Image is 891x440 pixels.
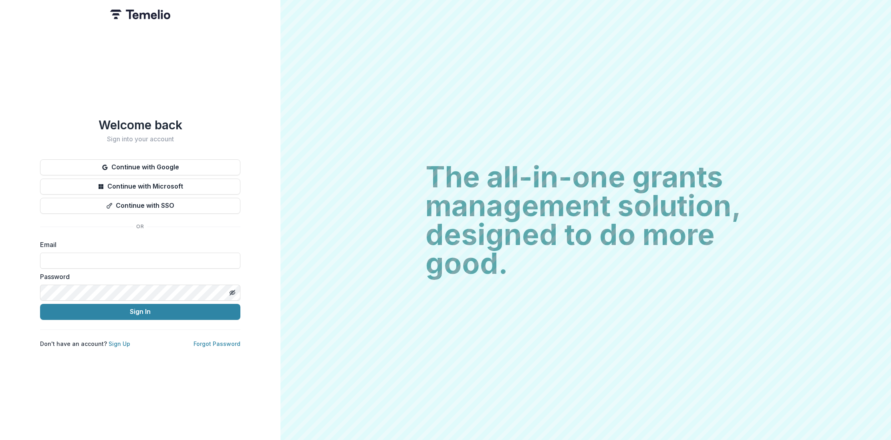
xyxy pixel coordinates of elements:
[194,340,240,347] a: Forgot Password
[40,135,240,143] h2: Sign into your account
[40,304,240,320] button: Sign In
[226,286,239,299] button: Toggle password visibility
[40,340,130,348] p: Don't have an account?
[110,10,170,19] img: Temelio
[40,240,236,249] label: Email
[40,118,240,132] h1: Welcome back
[40,179,240,195] button: Continue with Microsoft
[40,198,240,214] button: Continue with SSO
[109,340,130,347] a: Sign Up
[40,272,236,281] label: Password
[40,159,240,175] button: Continue with Google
